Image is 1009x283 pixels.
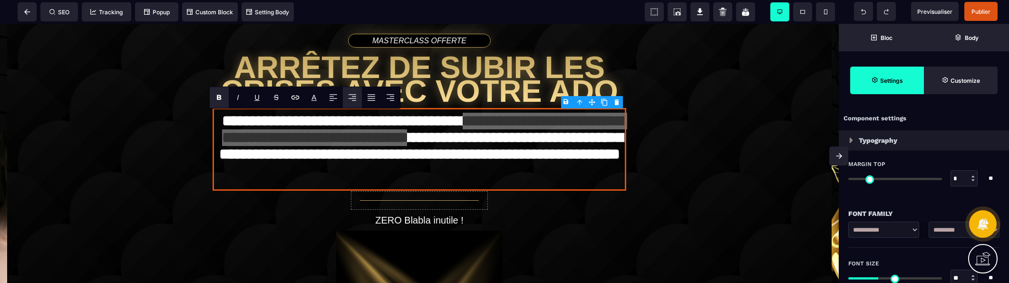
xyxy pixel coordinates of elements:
[850,67,924,94] span: Settings
[274,93,279,102] s: S
[25,25,107,32] div: Domaine: [DOMAIN_NAME]
[15,15,23,23] img: logo_orange.svg
[971,8,990,15] span: Publier
[645,2,664,21] span: View components
[848,208,999,219] div: Font Family
[311,93,317,102] label: Font color
[210,87,229,108] span: Bold
[343,87,362,108] span: Align Center
[90,9,123,16] span: Tracking
[49,56,73,62] div: Domaine
[848,160,885,168] span: Margin Top
[381,87,400,108] span: Align Right
[27,15,47,23] div: v 4.0.25
[118,56,146,62] div: Mots-clés
[248,87,267,108] span: Underline
[216,93,222,102] b: B
[15,25,23,32] img: website_grey.svg
[324,87,343,108] span: Align Left
[229,87,248,108] span: Italic
[108,55,116,63] img: tab_keywords_by_traffic_grey.svg
[187,9,233,16] span: Custom Block
[144,9,170,16] span: Popup
[924,24,1009,51] span: Open Layer Manager
[213,186,626,207] h2: ZERO Blabla inutile !
[839,24,924,51] span: Open Blocks
[286,87,305,108] span: Link
[917,8,952,15] span: Previsualiser
[668,2,687,21] span: Screenshot
[880,77,903,84] strong: Settings
[39,55,46,63] img: tab_domain_overview_orange.svg
[848,260,879,267] span: Font Size
[213,27,626,84] h1: Arrêtez de subir les crises avec votre ado
[881,34,893,41] strong: Bloc
[311,93,317,102] p: A
[237,93,239,102] i: I
[924,67,998,94] span: Open Style Manager
[49,9,69,16] span: SEO
[859,135,897,146] p: Typography
[362,87,381,108] span: Align Justify
[254,93,260,102] u: U
[372,13,466,21] i: MASTERCLASS OFFERTE
[911,2,959,21] span: Preview
[267,87,286,108] span: Strike-through
[246,9,289,16] span: Setting Body
[965,34,979,41] strong: Body
[839,109,1009,128] div: Component settings
[951,77,980,84] strong: Customize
